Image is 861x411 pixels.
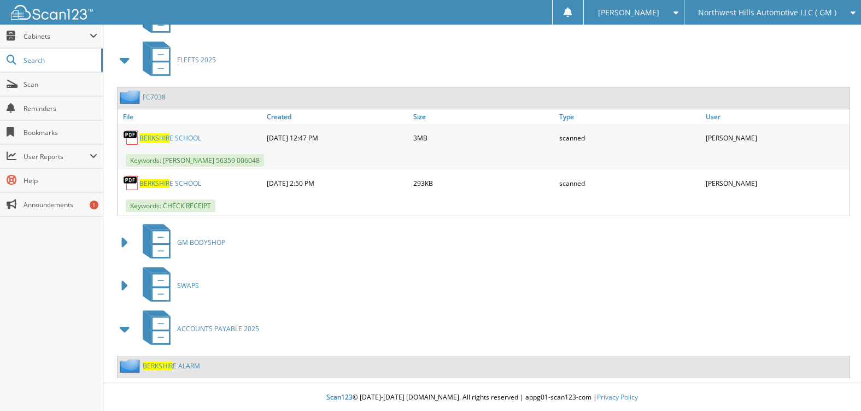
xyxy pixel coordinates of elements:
img: PDF.png [123,175,139,191]
a: FC7038 [143,92,166,102]
a: File [118,109,264,124]
span: SWAPS [177,281,199,290]
span: Help [24,176,97,185]
a: Type [557,109,703,124]
span: User Reports [24,152,90,161]
div: 3MB [411,127,557,149]
iframe: Chat Widget [806,359,861,411]
span: ACCOUNTS PAYABLE 2025 [177,324,259,333]
div: [DATE] 12:47 PM [264,127,411,149]
span: [PERSON_NAME] [598,9,659,16]
span: Keywords: CHECK RECEIPT [126,199,215,212]
span: Announcements [24,200,97,209]
span: Reminders [24,104,97,113]
a: ACCOUNTS PAYABLE 2025 [136,307,259,350]
span: Scan123 [326,392,353,402]
div: scanned [557,127,703,149]
div: [PERSON_NAME] [703,172,850,194]
img: folder2.png [120,90,143,104]
a: User [703,109,850,124]
span: Northwest Hills Automotive LLC ( GM ) [698,9,836,16]
img: PDF.png [123,130,139,146]
span: GM BODYSHOP [177,238,225,247]
span: BERKSHIR [143,361,173,371]
div: 1 [90,201,98,209]
div: 293KB [411,172,557,194]
span: Cabinets [24,32,90,41]
span: BERKSHIR [139,133,169,143]
img: scan123-logo-white.svg [11,5,93,20]
img: folder2.png [120,359,143,373]
a: GM BODYSHOP [136,221,225,264]
span: FLEETS 2025 [177,55,216,64]
a: BERKSHIRE SCHOOL [139,133,201,143]
span: BERKSHIR [139,179,169,188]
div: © [DATE]-[DATE] [DOMAIN_NAME]. All rights reserved | appg01-scan123-com | [103,384,861,411]
a: SWAPS [136,264,199,307]
div: scanned [557,172,703,194]
div: [DATE] 2:50 PM [264,172,411,194]
a: BERKSHIRE SCHOOL [139,179,201,188]
div: [PERSON_NAME] [703,127,850,149]
span: Scan [24,80,97,89]
span: Keywords: [PERSON_NAME] 56359 006048 [126,154,264,167]
a: BERKSHIRE ALARM [143,361,200,371]
a: Created [264,109,411,124]
span: Bookmarks [24,128,97,137]
span: Search [24,56,96,65]
a: FLEETS 2025 [136,38,216,81]
a: Size [411,109,557,124]
a: Privacy Policy [597,392,638,402]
